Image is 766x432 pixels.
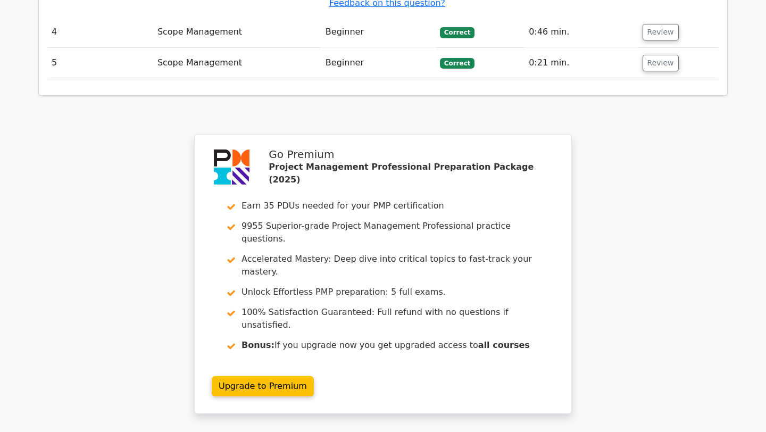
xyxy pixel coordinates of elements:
a: Upgrade to Premium [212,376,314,396]
button: Review [643,24,679,40]
span: Correct [440,27,474,38]
td: Scope Management [153,48,321,78]
td: 5 [47,48,153,78]
td: Scope Management [153,17,321,47]
button: Review [643,55,679,71]
td: Beginner [321,48,436,78]
td: 4 [47,17,153,47]
span: Correct [440,58,474,69]
td: Beginner [321,17,436,47]
td: 0:46 min. [524,17,638,47]
td: 0:21 min. [524,48,638,78]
